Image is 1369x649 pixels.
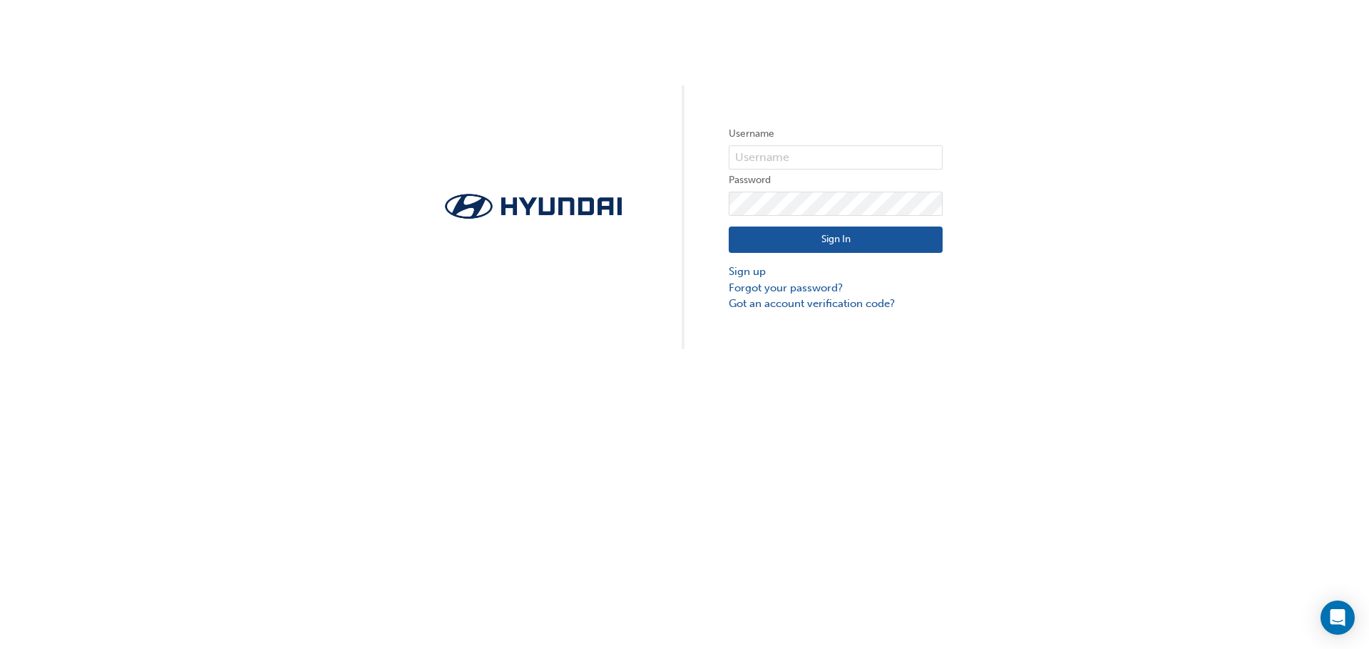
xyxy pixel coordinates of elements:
[729,296,943,312] a: Got an account verification code?
[729,280,943,296] a: Forgot your password?
[729,264,943,280] a: Sign up
[729,172,943,189] label: Password
[729,145,943,170] input: Username
[426,189,640,223] img: Trak
[729,125,943,142] label: Username
[1321,601,1355,635] div: Open Intercom Messenger
[729,227,943,254] button: Sign In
